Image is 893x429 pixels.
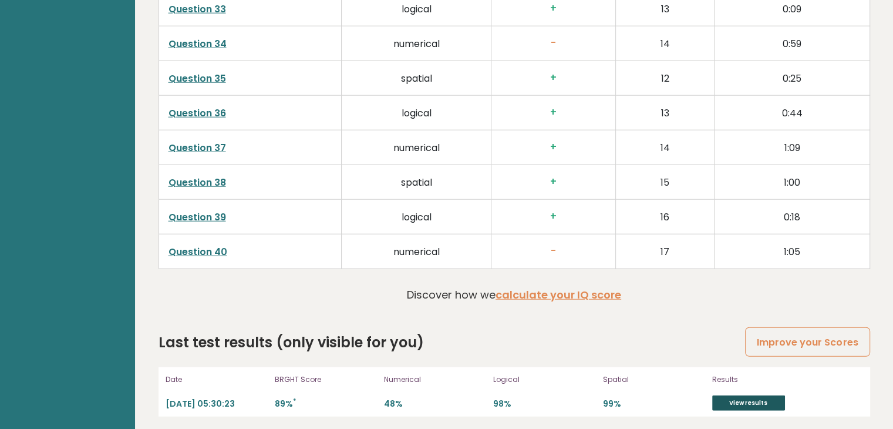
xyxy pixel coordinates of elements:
[715,165,870,199] td: 1:00
[169,245,227,259] a: Question 40
[715,26,870,61] td: 0:59
[501,176,606,188] h3: +
[615,130,714,165] td: 14
[501,245,606,257] h3: -
[407,287,621,303] p: Discover how we
[715,95,870,130] td: 0:44
[169,141,226,155] a: Question 37
[159,332,424,353] h2: Last test results (only visible for you)
[501,106,606,119] h3: +
[712,396,785,411] a: View results
[615,165,714,199] td: 15
[384,374,486,385] p: Numerical
[501,141,606,153] h3: +
[715,130,870,165] td: 1:09
[169,37,227,51] a: Question 34
[342,165,491,199] td: spatial
[493,398,595,410] p: 98%
[169,176,226,189] a: Question 38
[715,234,870,269] td: 1:05
[384,398,486,410] p: 48%
[166,374,268,385] p: Date
[496,287,621,302] a: calculate your IQ score
[169,106,226,120] a: Question 36
[615,234,714,269] td: 17
[166,398,268,410] p: [DATE] 05:30:23
[169,2,226,16] a: Question 33
[501,72,606,84] h3: +
[615,61,714,95] td: 12
[615,26,714,61] td: 14
[342,26,491,61] td: numerical
[615,199,714,234] td: 16
[275,374,377,385] p: BRGHT Score
[615,95,714,130] td: 13
[275,398,377,410] p: 89%
[493,374,595,385] p: Logical
[169,72,226,85] a: Question 35
[501,37,606,49] h3: -
[715,199,870,234] td: 0:18
[342,95,491,130] td: logical
[501,2,606,15] h3: +
[342,130,491,165] td: numerical
[169,210,226,224] a: Question 39
[603,374,705,385] p: Spatial
[745,327,870,357] a: Improve your Scores
[342,199,491,234] td: logical
[342,61,491,95] td: spatial
[603,398,705,410] p: 99%
[342,234,491,269] td: numerical
[712,374,835,385] p: Results
[715,61,870,95] td: 0:25
[501,210,606,223] h3: +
